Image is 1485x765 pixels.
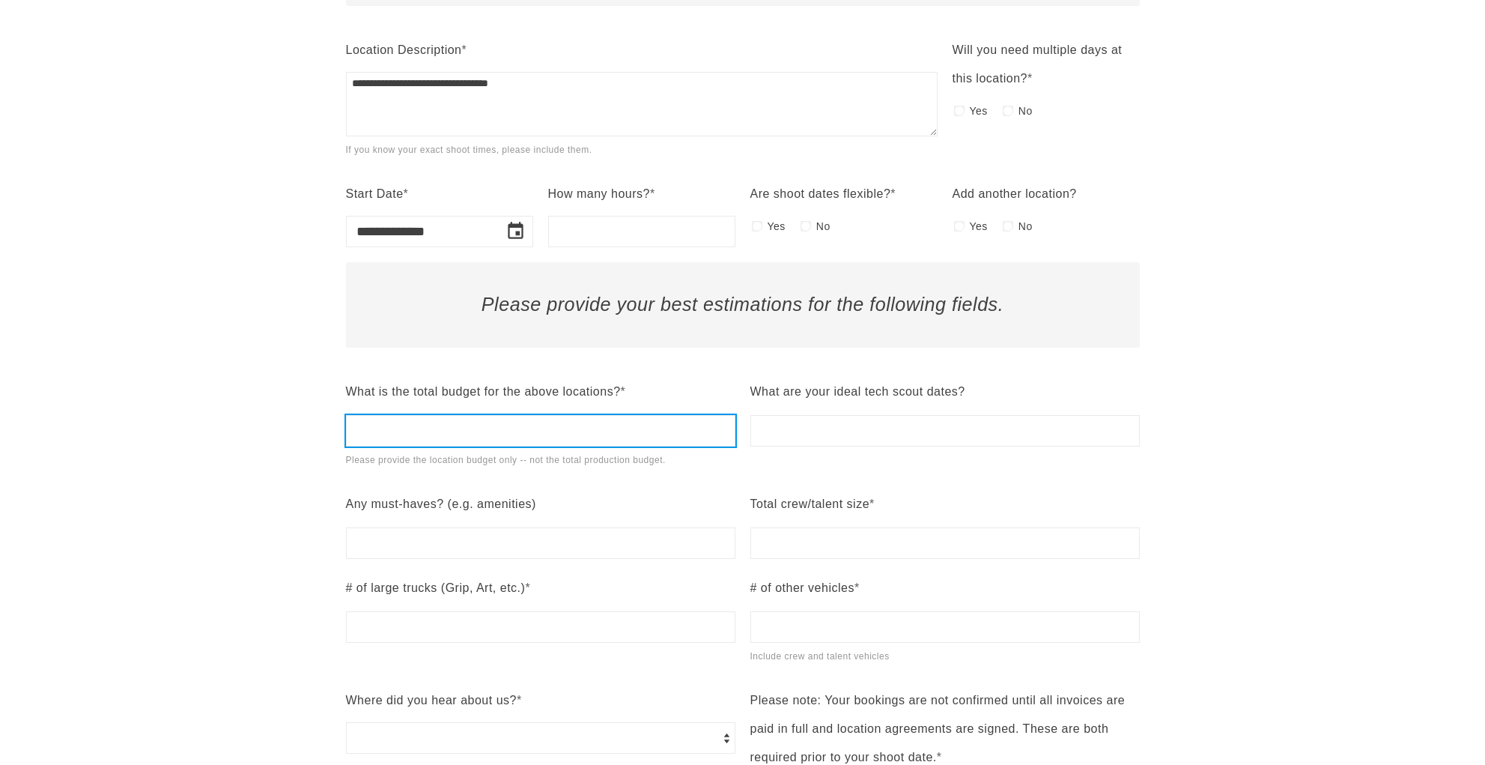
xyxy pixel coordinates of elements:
input: How many hours?* [548,216,735,247]
select: Where did you hear about us?* [346,722,735,754]
span: Total crew/talent size [750,498,870,510]
input: No [801,221,811,232]
input: What is the total budget for the above locations?*Please provide the location budget only -- not ... [346,415,735,447]
span: If you know your exact shoot times, please include them. [346,145,592,155]
span: How many hours? [548,187,651,200]
span: # of other vehicles [750,581,854,594]
span: No [1018,216,1033,237]
span: What is the total budget for the above locations? [346,385,621,398]
input: What are your ideal tech scout dates? [750,415,1140,447]
span: Please provide the location budget only -- not the total production budget. [346,455,666,465]
input: Yes [752,221,762,232]
span: # of large trucks (Grip, Art, etc.) [346,581,526,594]
span: Please note: Your bookings are not confirmed until all invoices are paid in full and location agr... [750,694,1126,763]
input: # of large trucks (Grip, Art, etc.)* [346,611,735,643]
input: No [1003,106,1013,116]
span: Add another location? [953,187,1077,200]
span: Will you need multiple days at this location? [953,43,1123,85]
input: # of other vehicles*Include crew and talent vehicles [750,611,1140,643]
span: Any must-haves? (e.g. amenities) [346,498,536,510]
input: Total crew/talent size* [750,527,1140,559]
span: Location Description [346,43,462,56]
input: Yes [954,221,965,232]
span: Yes [970,216,988,237]
span: Yes [970,100,988,121]
em: Please provide your best estimations for the following fields. [482,294,1003,315]
textarea: Location Description*If you know your exact shoot times, please include them. [346,72,938,136]
button: Choose date [499,215,532,247]
span: No [1018,100,1033,121]
input: Date field for Start Date [346,216,494,248]
span: Yes [768,216,786,237]
input: Any must-haves? (e.g. amenities) [346,527,735,559]
span: Are shoot dates flexible? [750,187,891,200]
input: Yes [954,106,965,116]
span: What are your ideal tech scout dates? [750,385,965,398]
span: Start Date [346,187,404,200]
input: No [1003,221,1013,232]
span: Include crew and talent vehicles [750,651,890,662]
span: Where did you hear about us? [346,694,517,707]
span: No [816,216,830,237]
